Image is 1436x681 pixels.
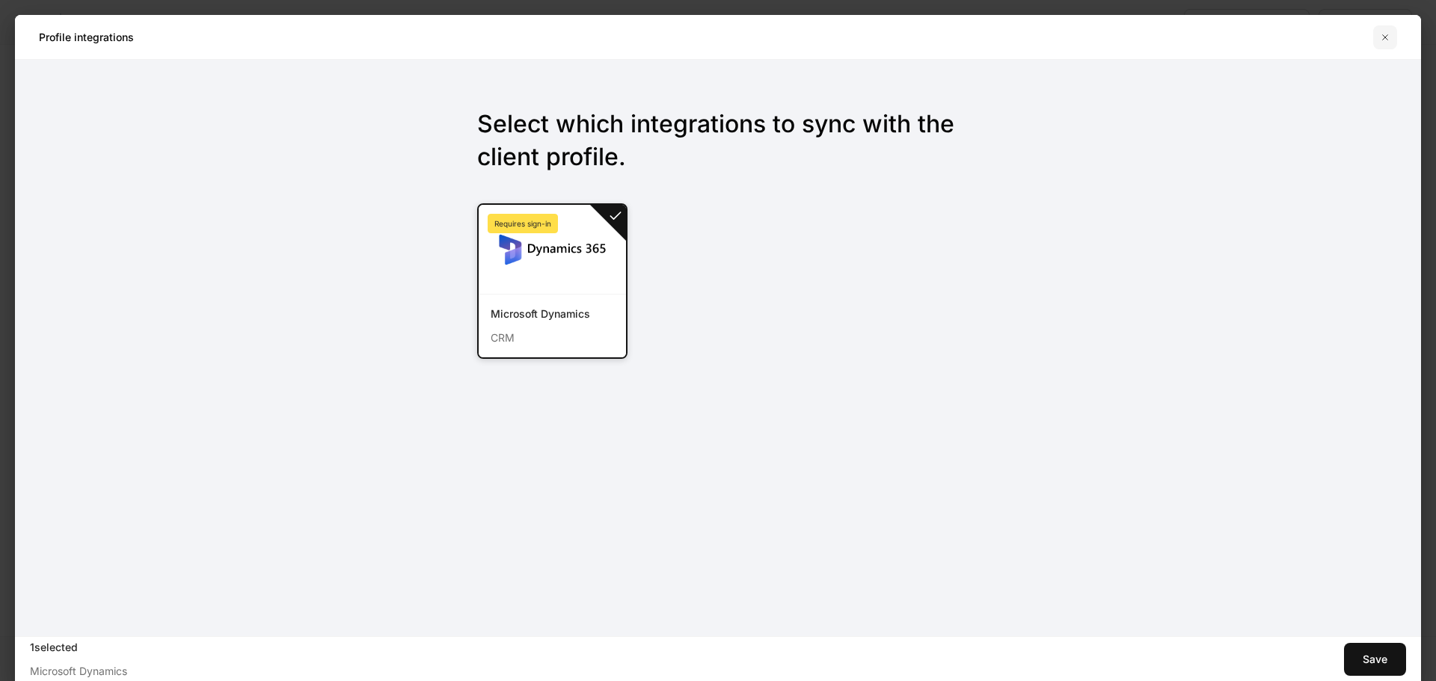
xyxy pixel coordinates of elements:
div: Save [1363,652,1387,667]
button: Save [1344,643,1406,676]
div: Microsoft Dynamics [491,306,614,321]
img: Microsoft Dynamics logo [498,220,607,280]
div: Microsoft Dynamics [30,655,687,679]
div: Requires sign-in [488,214,558,233]
div: CRM [491,321,614,345]
h5: Profile integrations [39,30,134,45]
h1: Select which integrations to sync with the client profile . [477,108,959,185]
div: 1 selected [30,640,687,655]
input: Microsoft Dynamics logoMicrosoft DynamicsCRMRequires sign-in [477,203,628,359]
